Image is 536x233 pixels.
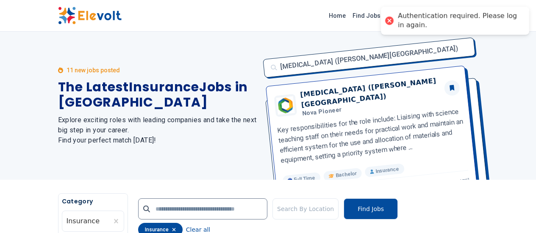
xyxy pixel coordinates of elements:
p: 11 new jobs posted [67,66,120,74]
a: Find Jobs [349,9,384,22]
a: Home [325,9,349,22]
button: Find Jobs [344,198,398,219]
div: Authentication required. Please log in again. [398,12,521,30]
h2: Explore exciting roles with leading companies and take the next big step in your career. Find you... [58,115,258,145]
h1: The Latest Insurance Jobs in [GEOGRAPHIC_DATA] [58,79,258,110]
img: Elevolt [58,7,122,25]
h5: Category [62,197,124,206]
